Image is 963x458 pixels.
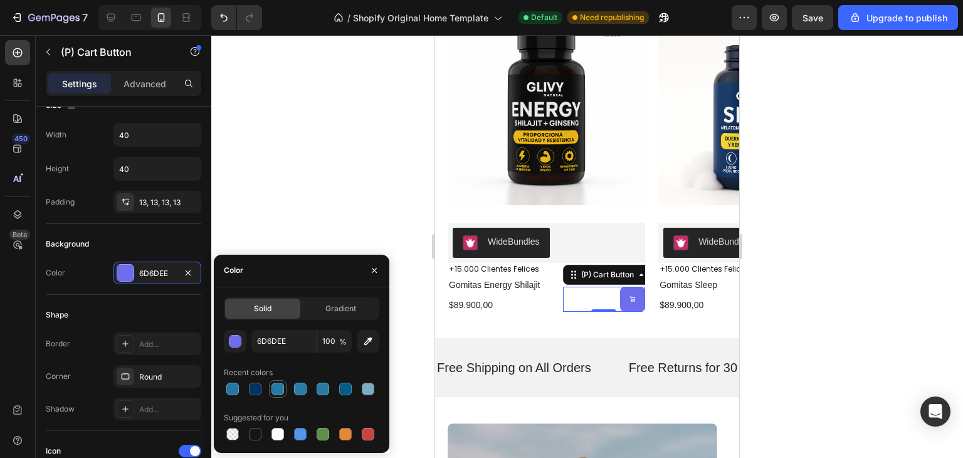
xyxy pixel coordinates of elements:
button: Upgrade to publish [838,5,958,30]
div: Upgrade to publish [849,11,947,24]
div: $89.900,00 [223,263,339,277]
div: WideBundles [53,200,105,213]
div: Border [46,338,70,349]
h2: gomitas energy shilajit [13,243,128,257]
div: 6D6DEE [139,268,176,279]
p: 7 [82,10,88,25]
div: Undo/Redo [211,5,262,30]
span: % [339,336,347,348]
div: Icon [46,445,61,457]
p: Advanced [124,77,166,90]
span: Save [802,13,823,23]
div: Background [46,238,89,250]
div: WideBundles [263,200,315,213]
div: Color [46,267,65,279]
span: Default [531,12,557,23]
div: Color [224,265,243,276]
span: Shopify Original Home Template [353,11,488,24]
input: Eg: FFFFFF [251,330,317,353]
img: Wide%20Bundles.png [28,200,43,215]
div: Round [139,371,198,383]
button: 7 [5,5,93,30]
input: Auto [114,157,201,180]
span: / [347,11,350,24]
div: (P) Cart Button [144,234,201,245]
p: (P) Cart Button [61,45,167,60]
div: Padding [46,196,75,208]
p: +15.000 Clientes Felices [14,229,209,239]
span: Solid [254,303,271,314]
iframe: Design area [435,35,739,458]
button: WideBundles [228,193,325,223]
p: Free Shipping on All Orders [2,321,156,344]
div: Shape [46,309,68,321]
p: +15.000 Clientes Felices [224,229,419,239]
button: Save [792,5,833,30]
p: Settings [62,77,97,90]
div: Open Intercom Messenger [920,397,950,427]
input: Auto [114,124,201,146]
div: Width [46,129,66,141]
div: Rich Text Editor. Editing area: main [13,228,210,240]
a: Gomitas Energy Shilajit [13,243,128,257]
a: GOMITAS SLEEP [223,243,339,257]
button: WideBundles [18,193,115,223]
span: Need republishing [580,12,644,23]
span: Gradient [325,303,356,314]
h2: gomitas sleep [223,243,339,257]
div: Recent colors [224,367,273,378]
div: Shadow [46,403,75,415]
div: Add... [139,339,198,350]
div: Corner [46,371,71,382]
div: Height [46,163,69,174]
div: Add... [139,404,198,415]
div: 13, 13, 13, 13 [139,197,198,208]
div: 450 [12,134,30,144]
div: Beta [9,230,30,240]
img: Wide%20Bundles.png [238,200,253,215]
div: $89.900,00 [13,263,128,277]
div: Suggested for you [224,412,288,423]
p: Free Returns for 30 Days [194,324,335,341]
